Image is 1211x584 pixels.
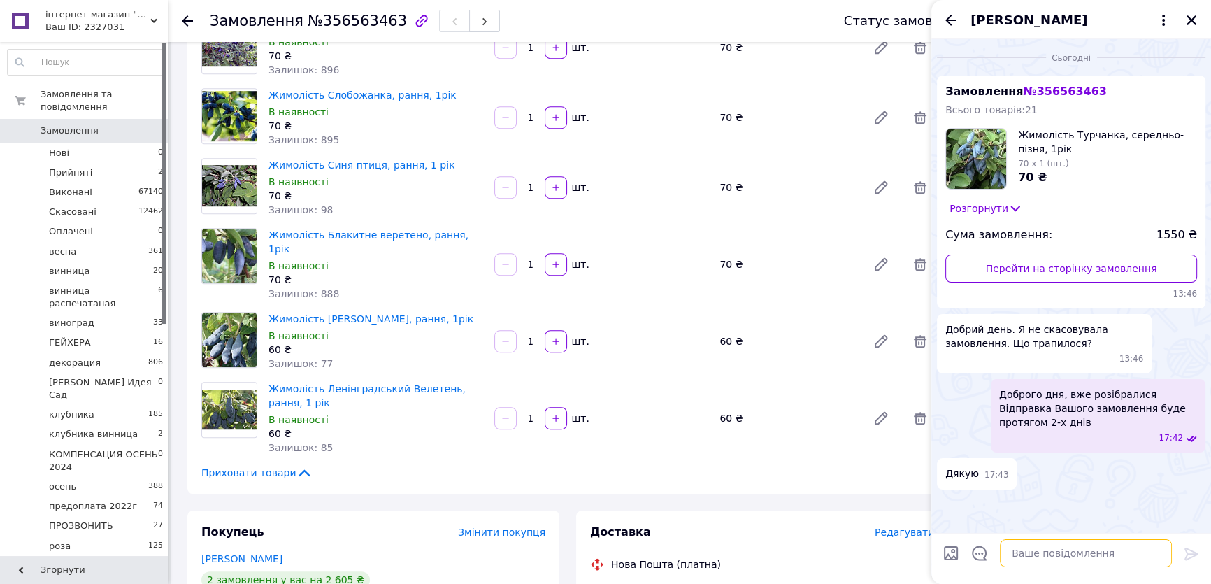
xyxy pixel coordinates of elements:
[970,11,1087,29] span: [PERSON_NAME]
[268,414,329,425] span: В наявності
[945,85,1107,98] span: Замовлення
[210,13,303,29] span: Замовлення
[714,108,861,127] div: 70 ₴
[867,104,895,131] a: Редагувати
[201,466,313,480] span: Приховати товари
[49,285,158,310] span: винница распечатаная
[268,313,473,325] a: Жимолість [PERSON_NAME], рання, 1рік
[8,50,164,75] input: Пошук
[268,90,457,101] a: Жимолість Слобожанка, рання, 1рік
[608,557,724,571] div: Нова Пошта (платна)
[268,330,329,341] span: В наявності
[937,50,1205,64] div: 12.08.2025
[906,327,934,355] span: Видалити
[714,178,861,197] div: 70 ₴
[49,336,91,349] span: ГЕЙХЕРА
[714,38,861,57] div: 70 ₴
[867,404,895,432] a: Редагувати
[1183,12,1200,29] button: Закрити
[202,390,257,429] img: Жимолість Ленінградський Велетень, рання, 1 рік
[148,408,163,421] span: 185
[268,358,333,369] span: Залишок: 77
[49,428,138,441] span: клубника винница
[984,469,1009,481] span: 17:43 12.08.2025
[153,265,163,278] span: 20
[268,260,329,271] span: В наявності
[714,408,861,428] div: 60 ₴
[906,34,934,62] span: Видалити
[202,229,257,283] img: Жимолість Блакитне веретено, рання, 1рік
[945,201,1026,216] button: Розгорнути
[49,408,94,421] span: клубника
[268,119,483,133] div: 70 ₴
[1119,353,1144,365] span: 13:46 12.08.2025
[945,227,1052,243] span: Сума замовлення:
[945,467,979,481] span: Дякую
[268,106,329,117] span: В наявності
[45,8,150,21] span: інтернет-магазин "БаТаня"
[867,173,895,201] a: Редагувати
[1159,432,1183,444] span: 17:42 12.08.2025
[49,225,93,238] span: Оплачені
[49,245,76,258] span: весна
[867,34,895,62] a: Редагувати
[568,411,591,425] div: шт.
[268,343,483,357] div: 60 ₴
[906,250,934,278] span: Видалити
[268,176,329,187] span: В наявності
[1046,52,1096,64] span: Сьогодні
[970,544,989,562] button: Відкрити шаблони відповідей
[714,255,861,274] div: 70 ₴
[714,332,861,351] div: 60 ₴
[49,448,158,473] span: КОМПЕНСАЦИЯ ОСЕНЬ 2024
[148,357,163,369] span: 806
[590,525,651,539] span: Доставка
[268,288,339,299] span: Залишок: 888
[999,387,1197,429] span: Доброго дня, вже розібралися Відправка Вашого замовлення буде протягом 2-х днів
[945,104,1038,115] span: Всього товарів: 21
[49,147,69,159] span: Нові
[202,313,257,367] img: Жимолість Морена, рання, 1рік
[268,442,333,453] span: Залишок: 85
[268,64,339,76] span: Залишок: 896
[158,376,163,401] span: 0
[1018,159,1069,169] span: 70 x 1 (шт.)
[1156,227,1197,243] span: 1550 ₴
[308,13,407,29] span: №356563463
[268,229,468,255] a: Жимолість Блакитне веретено, рання, 1рік
[41,88,168,113] span: Замовлення та повідомлення
[41,124,99,137] span: Замовлення
[138,206,163,218] span: 12462
[867,327,895,355] a: Редагувати
[153,317,163,329] span: 33
[568,41,591,55] div: шт.
[568,257,591,271] div: шт.
[906,104,934,131] span: Видалити
[943,12,959,29] button: Назад
[568,111,591,124] div: шт.
[49,186,92,199] span: Виконані
[182,14,193,28] div: Повернутися назад
[970,11,1172,29] button: [PERSON_NAME]
[158,448,163,473] span: 0
[458,527,545,538] span: Змінити покупця
[945,288,1197,300] span: 13:46 12.08.2025
[875,527,934,538] span: Редагувати
[268,36,329,48] span: В наявності
[201,525,264,539] span: Покупець
[49,317,94,329] span: виноград
[153,500,163,513] span: 74
[268,383,466,408] a: Жимолість Ленінградський Велетень, рання, 1 рік
[45,21,168,34] div: Ваш ID: 2327031
[49,166,92,179] span: Прийняті
[844,14,973,28] div: Статус замовлення
[49,480,76,493] span: осень
[945,322,1143,350] span: Добрий день. Я не скасовувала замовлення. Що трапилося?
[158,225,163,238] span: 0
[158,147,163,159] span: 0
[202,165,257,206] img: Жимолість Синя птиця, рання, 1 рік
[158,428,163,441] span: 2
[153,520,163,532] span: 27
[946,129,1006,189] img: 2155543832_w160_h160_zhimolist-turchanka-seredno-piznya.jpg
[906,404,934,432] span: Видалити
